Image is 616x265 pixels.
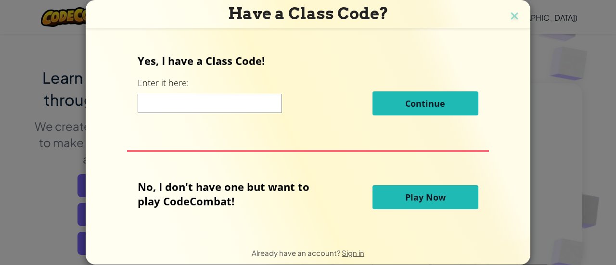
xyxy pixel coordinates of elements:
[138,53,478,68] p: Yes, I have a Class Code!
[372,185,478,209] button: Play Now
[405,98,445,109] span: Continue
[405,191,446,203] span: Play Now
[138,179,324,208] p: No, I don't have one but want to play CodeCombat!
[228,4,388,23] span: Have a Class Code?
[342,248,364,257] a: Sign in
[252,248,342,257] span: Already have an account?
[508,10,521,24] img: close icon
[138,77,189,89] label: Enter it here:
[372,91,478,115] button: Continue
